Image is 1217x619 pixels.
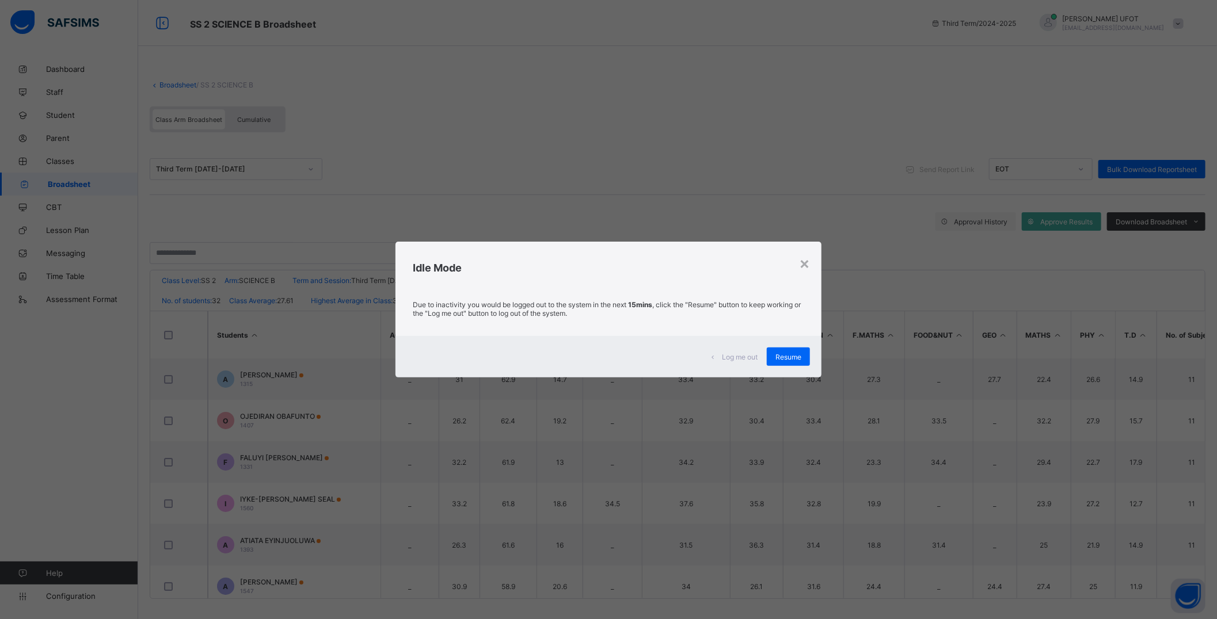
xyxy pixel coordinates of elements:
p: Due to inactivity you would be logged out to the system in the next , click the "Resume" button t... [413,300,804,318]
div: × [799,253,810,273]
span: Log me out [722,353,758,361]
span: Resume [775,353,801,361]
strong: 15mins [628,300,652,309]
h2: Idle Mode [413,262,804,274]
